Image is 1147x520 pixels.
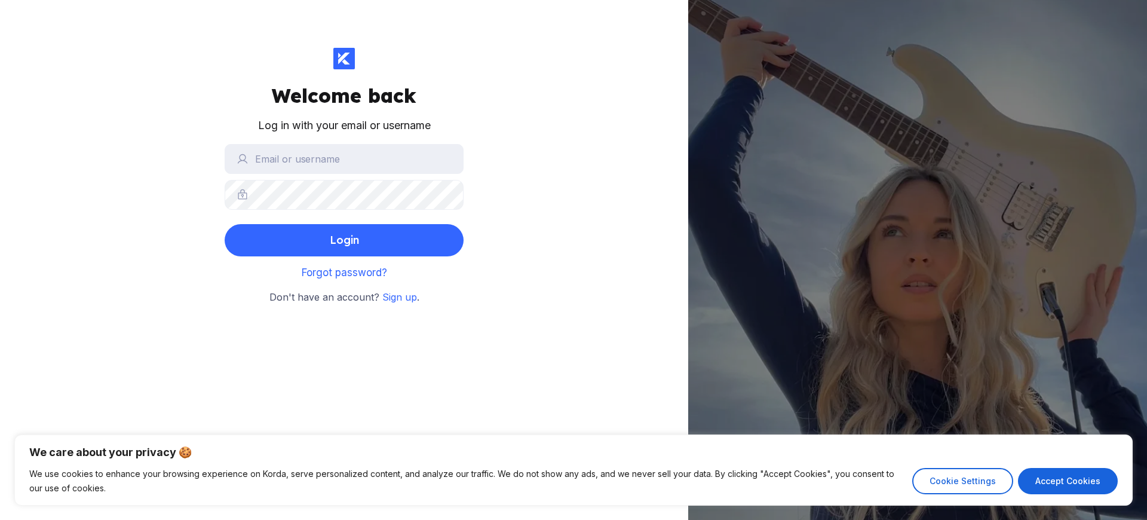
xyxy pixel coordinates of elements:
[272,84,416,108] div: Welcome back
[1018,468,1118,494] button: Accept Cookies
[269,290,419,305] small: Don't have an account? .
[225,144,464,174] input: Email or username
[225,224,464,256] button: Login
[258,117,431,134] div: Log in with your email or username
[29,467,903,495] p: We use cookies to enhance your browsing experience on Korda, serve personalized content, and anal...
[382,291,417,303] a: Sign up
[912,468,1013,494] button: Cookie Settings
[29,445,1118,460] p: We care about your privacy 🍪
[302,267,387,279] a: Forgot password?
[330,228,359,252] div: Login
